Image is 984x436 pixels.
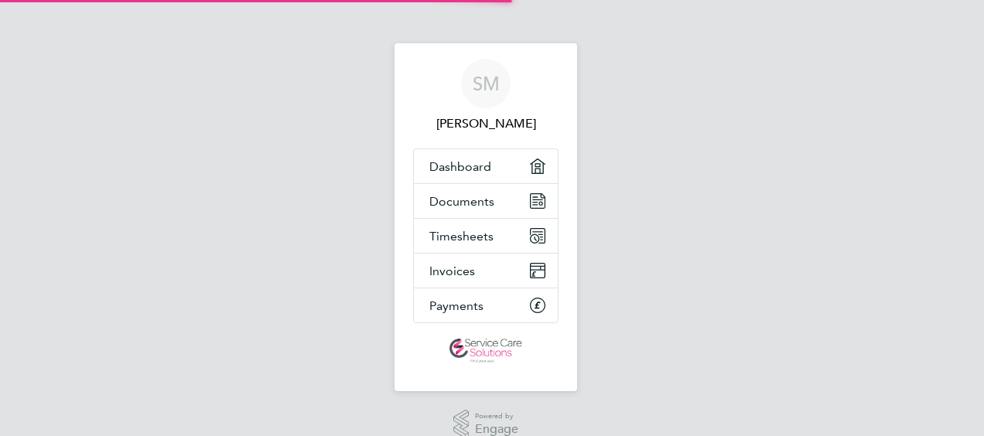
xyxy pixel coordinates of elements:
[413,339,559,363] a: Go to home page
[475,410,518,423] span: Powered by
[413,59,559,133] a: SM[PERSON_NAME]
[395,43,577,391] nav: Main navigation
[414,184,558,218] a: Documents
[413,114,559,133] span: Sonja Marzouki
[414,288,558,322] a: Payments
[429,194,494,209] span: Documents
[414,219,558,253] a: Timesheets
[414,254,558,288] a: Invoices
[429,159,491,174] span: Dashboard
[429,298,483,313] span: Payments
[429,264,475,278] span: Invoices
[449,339,522,363] img: servicecare-logo-retina.png
[414,149,558,183] a: Dashboard
[429,229,494,244] span: Timesheets
[475,423,518,436] span: Engage
[473,73,500,94] span: SM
